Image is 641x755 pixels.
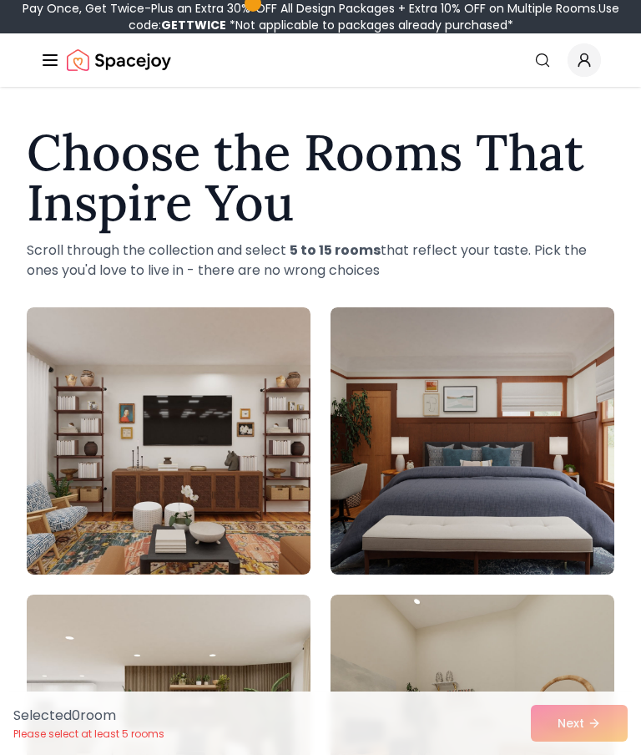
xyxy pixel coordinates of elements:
p: Scroll through the collection and select that reflect your taste. Pick the ones you'd love to liv... [27,241,614,281]
p: Selected 0 room [13,706,164,726]
img: Room room-1 [27,307,310,575]
span: *Not applicable to packages already purchased* [226,17,513,33]
b: GETTWICE [161,17,226,33]
p: Please select at least 5 rooms [13,727,164,741]
nav: Global [40,33,601,87]
img: Spacejoy Logo [67,43,171,77]
h1: Choose the Rooms That Inspire You [27,127,614,227]
img: Room room-2 [331,307,614,575]
strong: 5 to 15 rooms [290,241,381,260]
a: Spacejoy [67,43,171,77]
